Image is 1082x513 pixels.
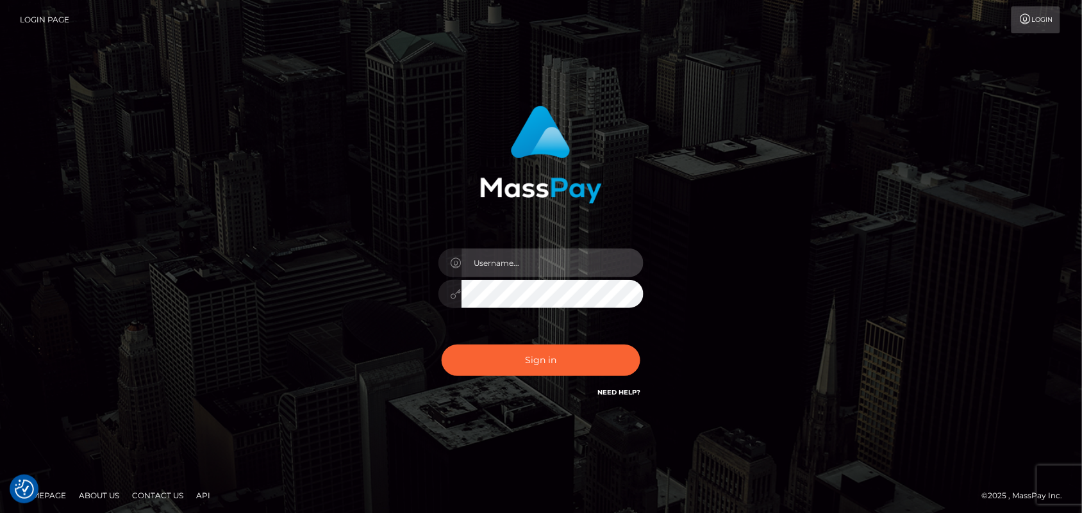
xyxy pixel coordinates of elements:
a: Login Page [20,6,69,33]
a: Login [1011,6,1060,33]
div: © 2025 , MassPay Inc. [982,489,1072,503]
button: Consent Preferences [15,480,34,499]
a: API [191,485,215,505]
input: Username... [462,248,644,277]
button: Sign in [442,345,640,376]
img: MassPay Login [480,106,602,204]
a: Need Help? [597,388,640,396]
img: Revisit consent button [15,480,34,499]
a: Homepage [14,485,71,505]
a: About Us [74,485,124,505]
a: Contact Us [127,485,188,505]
